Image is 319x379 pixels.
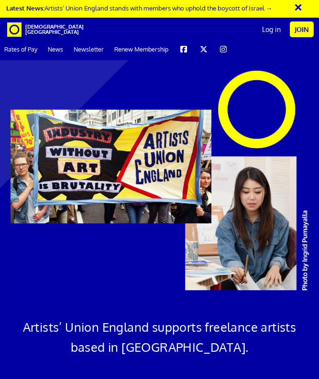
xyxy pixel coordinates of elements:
a: Newsletter [69,38,108,60]
a: Log in [257,18,286,42]
a: News [44,38,67,60]
a: Join [290,21,314,37]
a: Renew Membership [110,38,173,60]
strong: Latest News: [6,4,44,12]
span: [DEMOGRAPHIC_DATA][GEOGRAPHIC_DATA] [25,24,49,35]
h1: Artists’ Union England supports freelance artists based in [GEOGRAPHIC_DATA]. [7,317,312,357]
a: Latest News:Artists’ Union England stands with members who uphold the boycott of Israel → [6,4,272,12]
